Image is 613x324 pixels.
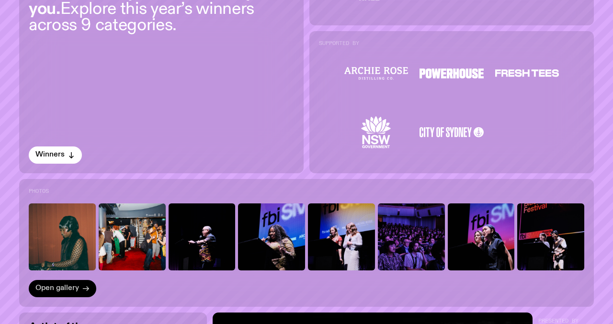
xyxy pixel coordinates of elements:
[29,203,96,270] img: A photo of Attu mixing on DJ decks
[517,203,584,270] img: Louisa Minutillo and Vonne Patiag stand at the lectern in the auditorium giving a speech. Behind ...
[35,285,79,292] span: Open gallery
[448,203,515,270] img: Grace Henderson and Sim Cheuanghane stand at the lectern in the auditorium giving a speech. Behin...
[29,189,584,194] h2: Photos
[538,318,588,324] h4: Presented by
[29,280,96,297] a: Open gallery
[238,203,305,270] img: Ify stands at the lectern holding a microphone in the auditorium. Behind her is a large screen wi...
[35,151,65,158] span: Winners
[378,203,445,270] img: A photograph of a seated crowd in the City Recital Hall.
[319,41,584,46] h2: Supported By
[308,203,375,270] img: fbi.radio Managing Directors Andrea Gavrilovic and Deirdre Fogarty stand at the lectern in the au...
[169,203,236,270] img: Uncle Michael West stands at the lectern in the auditorium.
[99,203,166,270] img: A picture of a crowd of people talking and drinking.
[29,146,82,164] button: Winners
